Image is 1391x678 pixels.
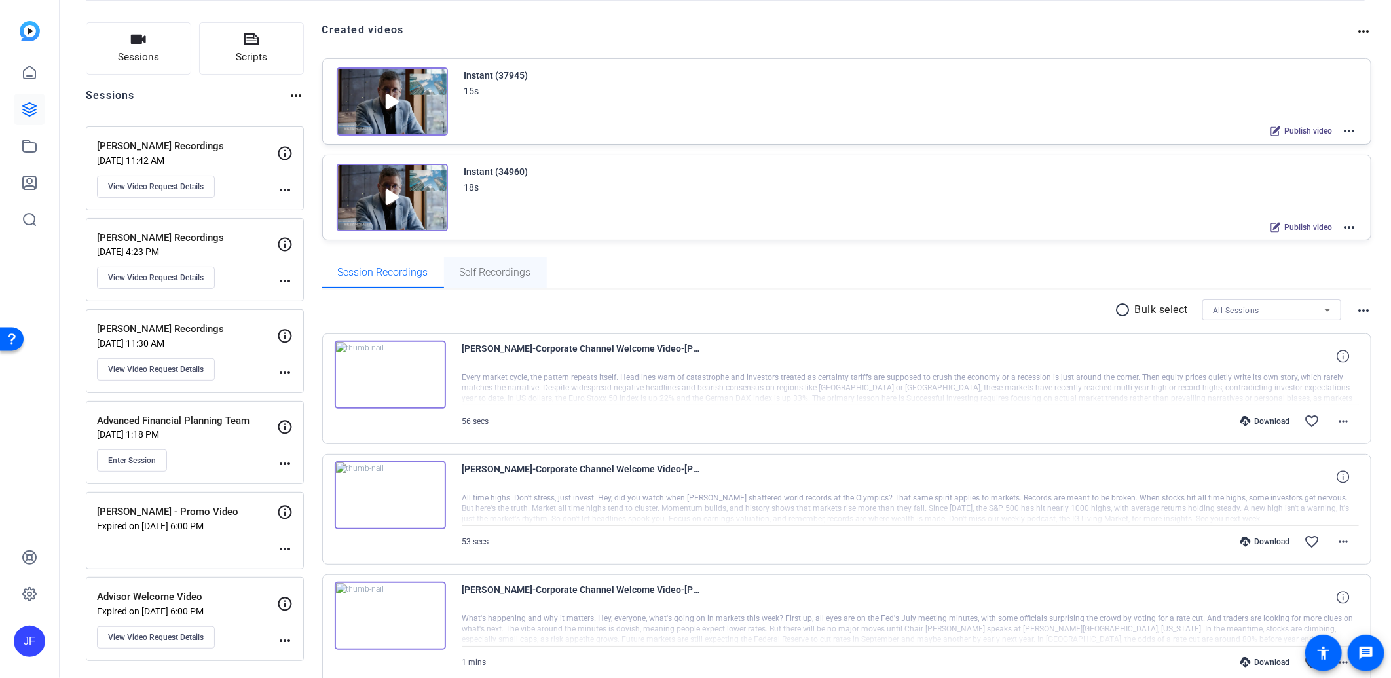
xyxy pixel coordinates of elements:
[97,139,277,154] p: [PERSON_NAME] Recordings
[1115,302,1135,318] mat-icon: radio_button_unchecked
[335,341,446,409] img: thumb-nail
[108,181,204,192] span: View Video Request Details
[14,626,45,657] div: JF
[462,341,705,372] span: [PERSON_NAME]-Corporate Channel Welcome Video-[PERSON_NAME] Recordings-1756916570006-webcam
[1304,413,1320,429] mat-icon: favorite_border
[1234,537,1296,547] div: Download
[118,50,159,65] span: Sessions
[1234,416,1296,426] div: Download
[199,22,305,75] button: Scripts
[1304,654,1320,670] mat-icon: favorite_border
[277,633,293,649] mat-icon: more_horiz
[108,455,156,466] span: Enter Session
[108,632,204,643] span: View Video Request Details
[97,358,215,381] button: View Video Request Details
[464,179,479,195] div: 18s
[1335,413,1351,429] mat-icon: more_horiz
[335,582,446,650] img: thumb-nail
[97,246,277,257] p: [DATE] 4:23 PM
[86,22,191,75] button: Sessions
[1135,302,1189,318] p: Bulk select
[1304,534,1320,550] mat-icon: favorite_border
[1358,645,1374,661] mat-icon: message
[97,176,215,198] button: View Video Request Details
[108,364,204,375] span: View Video Request Details
[86,88,135,113] h2: Sessions
[1335,654,1351,670] mat-icon: more_horiz
[288,88,304,104] mat-icon: more_horiz
[97,231,277,246] p: [PERSON_NAME] Recordings
[464,67,529,83] div: Instant (37945)
[97,521,277,531] p: Expired on [DATE] 6:00 PM
[20,21,40,41] img: blue-gradient.svg
[462,417,489,426] span: 56 secs
[335,461,446,529] img: thumb-nail
[337,67,448,136] img: Creator Project Thumbnail
[337,164,448,232] img: Creator Project Thumbnail
[277,541,293,557] mat-icon: more_horiz
[1284,126,1332,136] span: Publish video
[1234,657,1296,668] div: Download
[277,273,293,289] mat-icon: more_horiz
[97,626,215,649] button: View Video Request Details
[97,155,277,166] p: [DATE] 11:42 AM
[1213,306,1259,315] span: All Sessions
[1316,645,1331,661] mat-icon: accessibility
[1356,24,1371,39] mat-icon: more_horiz
[322,22,1356,48] h2: Created videos
[277,365,293,381] mat-icon: more_horiz
[462,582,705,613] span: [PERSON_NAME]-Corporate Channel Welcome Video-[PERSON_NAME] Recordings-1755726675767-webcam
[277,182,293,198] mat-icon: more_horiz
[1284,222,1332,233] span: Publish video
[464,164,529,179] div: Instant (34960)
[1356,303,1371,318] mat-icon: more_horiz
[97,504,277,519] p: [PERSON_NAME] - Promo Video
[97,429,277,440] p: [DATE] 1:18 PM
[462,537,489,546] span: 53 secs
[338,267,428,278] span: Session Recordings
[462,461,705,493] span: [PERSON_NAME]-Corporate Channel Welcome Video-[PERSON_NAME] Recordings-1755727266929-webcam
[1335,534,1351,550] mat-icon: more_horiz
[236,50,267,65] span: Scripts
[1341,123,1357,139] mat-icon: more_horiz
[277,456,293,472] mat-icon: more_horiz
[97,267,215,289] button: View Video Request Details
[97,322,277,337] p: [PERSON_NAME] Recordings
[1341,219,1357,235] mat-icon: more_horiz
[108,273,204,283] span: View Video Request Details
[462,658,487,667] span: 1 mins
[97,590,277,605] p: Advisor Welcome Video
[464,83,479,99] div: 15s
[97,606,277,616] p: Expired on [DATE] 6:00 PM
[97,338,277,348] p: [DATE] 11:30 AM
[97,413,277,428] p: Advanced Financial Planning Team
[97,449,167,472] button: Enter Session
[460,267,531,278] span: Self Recordings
